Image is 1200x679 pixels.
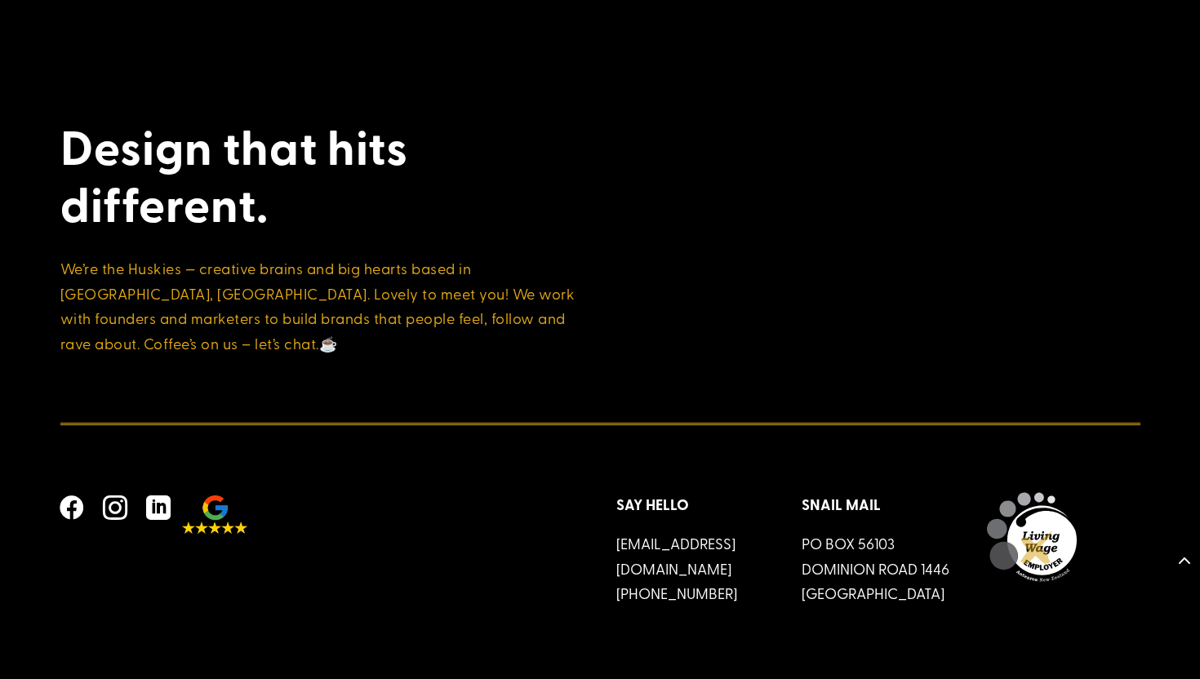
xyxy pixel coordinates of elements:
strong: Snail Mail [802,494,881,515]
img: 5 stars on google [182,495,247,535]
a:  [139,488,182,527]
a:  [96,488,139,527]
p: We’re the Huskies — creative brains and big hearts based in [GEOGRAPHIC_DATA], [GEOGRAPHIC_DATA].... [60,256,584,356]
a: [EMAIL_ADDRESS][DOMAIN_NAME] [616,533,736,579]
span: ☕️ [319,333,338,353]
span:  [96,488,135,527]
h2: Design that hits different. [60,118,584,240]
span:  [139,488,178,527]
img: Husk is a Living Wage Employer [987,492,1077,582]
p: PO Box 56103 Dominion Road 1446 [GEOGRAPHIC_DATA] [802,531,954,606]
a:  [52,488,96,527]
strong: Say Hello [616,494,689,515]
a: [PHONE_NUMBER] [616,583,737,603]
a: 5 stars on google [182,495,251,535]
span:  [52,488,91,527]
